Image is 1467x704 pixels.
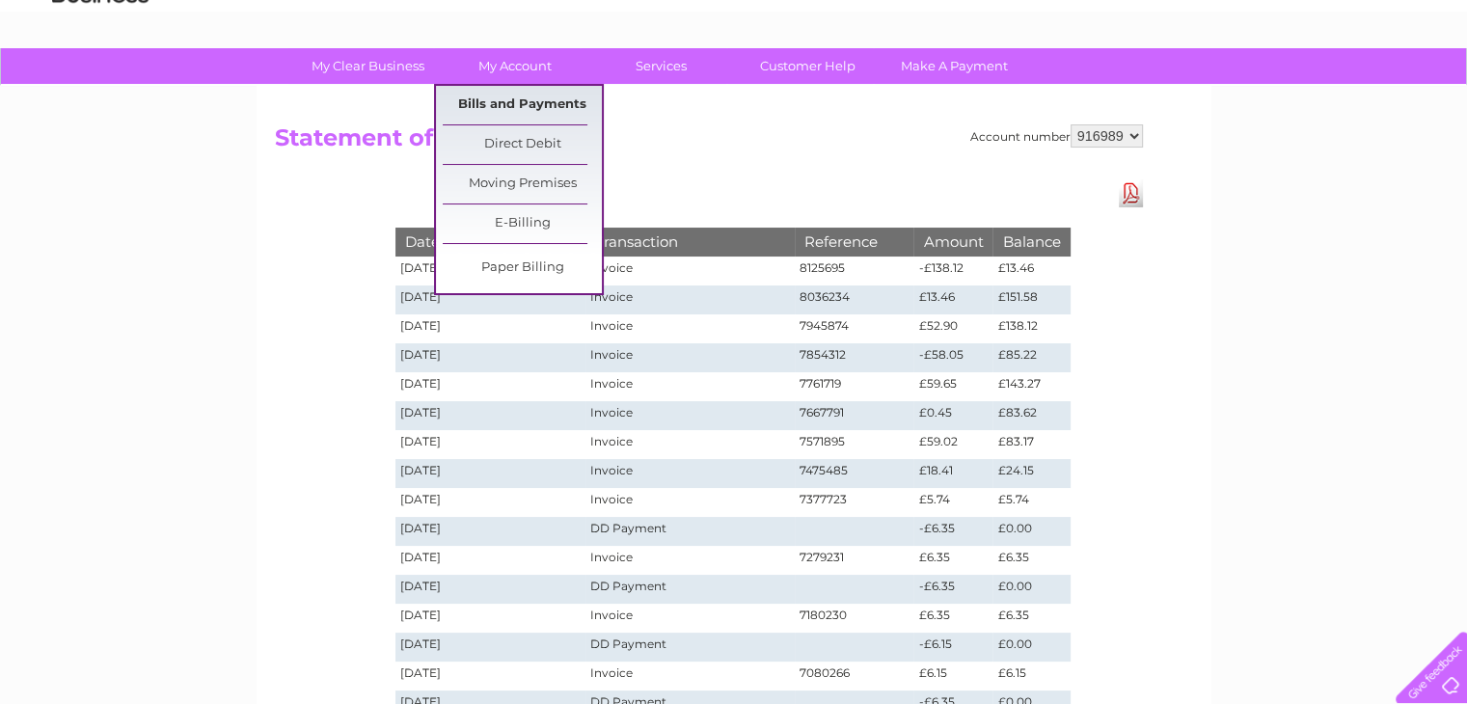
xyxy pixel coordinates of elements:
td: Invoice [585,401,794,430]
td: £83.62 [992,401,1070,430]
td: Invoice [585,257,794,285]
a: Make A Payment [875,48,1034,84]
td: £5.74 [992,488,1070,517]
td: £83.17 [992,430,1070,459]
td: £13.46 [992,257,1070,285]
a: My Clear Business [288,48,448,84]
td: £0.00 [992,517,1070,546]
h2: Statement of Accounts [275,124,1143,161]
th: Reference [795,228,914,256]
td: Invoice [585,546,794,575]
td: -£58.05 [913,343,992,372]
td: [DATE] [395,488,586,517]
td: [DATE] [395,604,586,633]
td: £0.00 [992,575,1070,604]
td: [DATE] [395,372,586,401]
td: Invoice [585,604,794,633]
a: 0333 014 3131 [1103,10,1236,34]
td: [DATE] [395,314,586,343]
td: [DATE] [395,633,586,662]
td: Invoice [585,459,794,488]
td: DD Payment [585,517,794,546]
td: £143.27 [992,372,1070,401]
a: Download Pdf [1119,179,1143,207]
a: Customer Help [728,48,887,84]
td: [DATE] [395,343,586,372]
td: £151.58 [992,285,1070,314]
td: 7945874 [795,314,914,343]
td: £6.35 [913,604,992,633]
td: £24.15 [992,459,1070,488]
a: Moving Premises [443,165,602,203]
td: 7571895 [795,430,914,459]
td: -£6.35 [913,575,992,604]
td: -£6.35 [913,517,992,546]
td: £13.46 [913,285,992,314]
td: 7080266 [795,662,914,690]
td: £59.65 [913,372,992,401]
td: [DATE] [395,285,586,314]
td: -£6.15 [913,633,992,662]
td: DD Payment [585,575,794,604]
td: [DATE] [395,401,586,430]
td: Invoice [585,372,794,401]
a: Energy [1176,82,1218,96]
a: Paper Billing [443,249,602,287]
td: £6.35 [992,604,1070,633]
td: £18.41 [913,459,992,488]
a: Water [1127,82,1164,96]
td: £52.90 [913,314,992,343]
td: Invoice [585,662,794,690]
a: Telecoms [1230,82,1288,96]
td: £0.00 [992,633,1070,662]
td: 7279231 [795,546,914,575]
th: Date [395,228,586,256]
td: £6.35 [913,546,992,575]
td: 7475485 [795,459,914,488]
td: [DATE] [395,430,586,459]
td: Invoice [585,285,794,314]
td: £138.12 [992,314,1070,343]
a: Direct Debit [443,125,602,164]
td: [DATE] [395,662,586,690]
td: [DATE] [395,517,586,546]
td: 7377723 [795,488,914,517]
td: 7180230 [795,604,914,633]
td: 7667791 [795,401,914,430]
a: Services [582,48,741,84]
td: £5.74 [913,488,992,517]
td: 8125695 [795,257,914,285]
div: Clear Business is a trading name of Verastar Limited (registered in [GEOGRAPHIC_DATA] No. 3667643... [279,11,1190,94]
td: [DATE] [395,459,586,488]
th: Transaction [585,228,794,256]
td: £85.22 [992,343,1070,372]
a: Log out [1403,82,1449,96]
td: 7761719 [795,372,914,401]
td: £6.15 [992,662,1070,690]
td: £6.35 [992,546,1070,575]
td: [DATE] [395,546,586,575]
td: -£138.12 [913,257,992,285]
td: £59.02 [913,430,992,459]
td: [DATE] [395,575,586,604]
div: Account number [970,124,1143,148]
td: Invoice [585,314,794,343]
a: My Account [435,48,594,84]
td: £0.45 [913,401,992,430]
a: Blog [1299,82,1327,96]
a: E-Billing [443,204,602,243]
td: Invoice [585,343,794,372]
a: Contact [1339,82,1386,96]
td: Invoice [585,430,794,459]
a: Bills and Payments [443,86,602,124]
td: [DATE] [395,257,586,285]
th: Balance [992,228,1070,256]
td: £6.15 [913,662,992,690]
td: 7854312 [795,343,914,372]
img: logo.png [51,50,149,109]
td: 8036234 [795,285,914,314]
td: Invoice [585,488,794,517]
th: Amount [913,228,992,256]
td: DD Payment [585,633,794,662]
